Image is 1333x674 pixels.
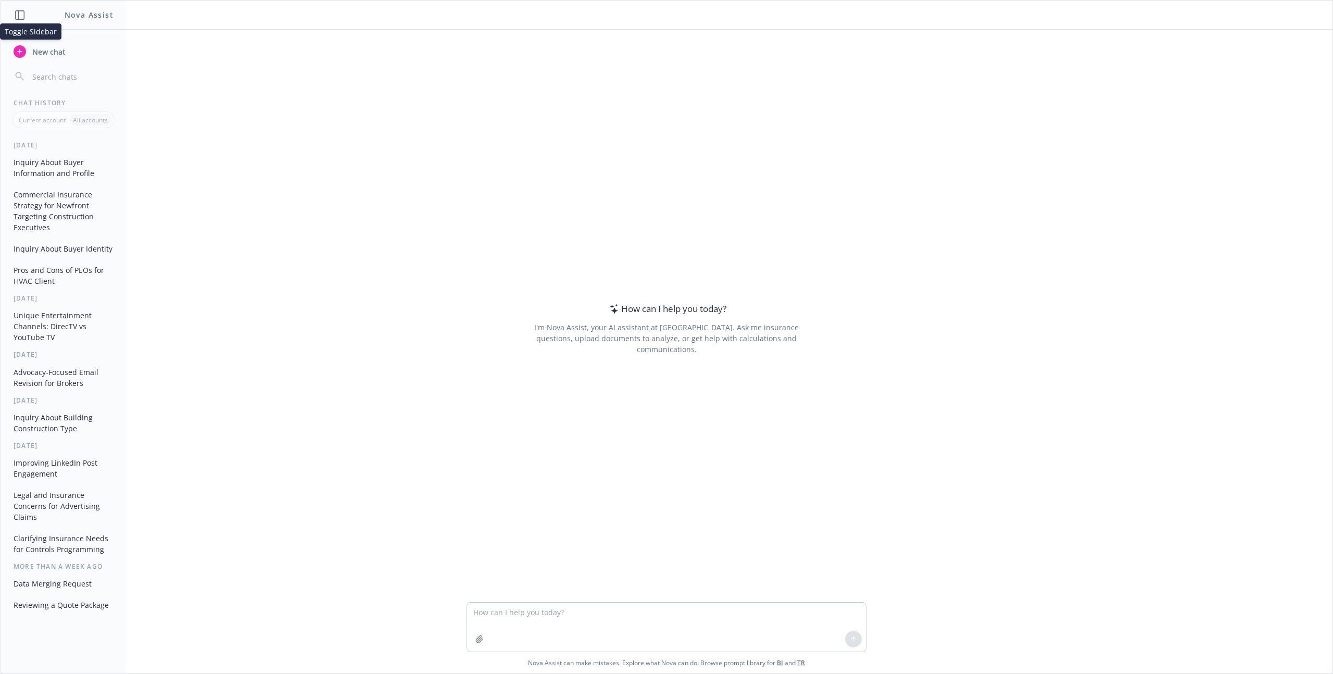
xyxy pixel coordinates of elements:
input: Search chats [30,69,113,84]
div: [DATE] [1,350,125,359]
button: Commercial Insurance Strategy for Newfront Targeting Construction Executives [9,186,117,236]
a: BI [777,658,783,667]
span: Nova Assist can make mistakes. Explore what Nova can do: Browse prompt library for and [5,652,1328,673]
div: I'm Nova Assist, your AI assistant at [GEOGRAPHIC_DATA]. Ask me insurance questions, upload docum... [520,322,813,355]
h1: Nova Assist [65,9,114,20]
div: [DATE] [1,396,125,405]
span: New chat [30,46,66,57]
button: New chat [9,42,117,61]
button: Improving LinkedIn Post Engagement [9,454,117,482]
div: [DATE] [1,141,125,149]
div: [DATE] [1,294,125,303]
button: Inquiry About Buyer Information and Profile [9,154,117,182]
button: Inquiry About Buyer Identity [9,240,117,257]
button: Data Merging Request [9,575,117,592]
button: Advocacy-Focused Email Revision for Brokers [9,364,117,392]
button: Clarifying Insurance Needs for Controls Programming [9,530,117,558]
div: [DATE] [1,441,125,450]
p: All accounts [73,116,108,124]
p: Current account [19,116,66,124]
div: More than a week ago [1,562,125,571]
button: Inquiry About Building Construction Type [9,409,117,437]
div: How can I help you today? [607,302,726,316]
button: Reviewing a Quote Package [9,596,117,614]
div: Chat History [1,98,125,107]
button: Pros and Cons of PEOs for HVAC Client [9,261,117,290]
a: TR [797,658,805,667]
button: Legal and Insurance Concerns for Advertising Claims [9,486,117,526]
button: Unique Entertainment Channels: DirecTV vs YouTube TV [9,307,117,346]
